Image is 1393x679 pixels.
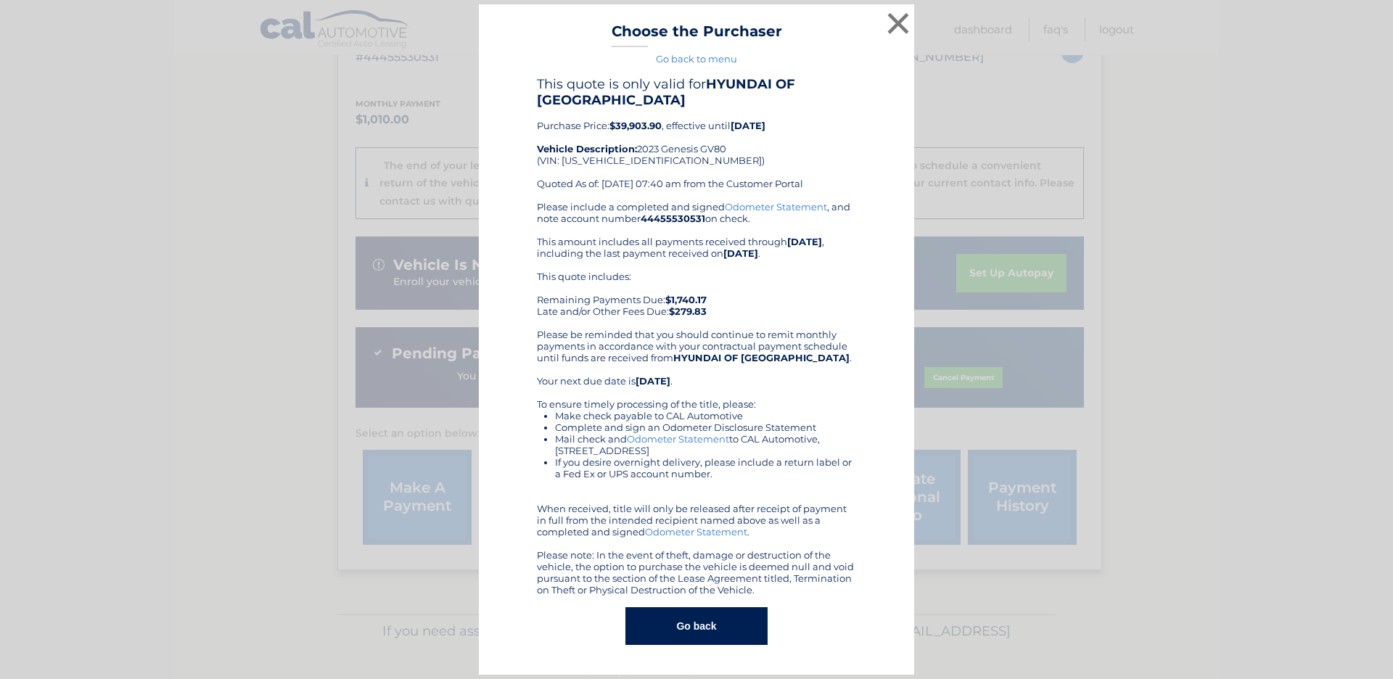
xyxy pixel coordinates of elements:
h3: Choose the Purchaser [612,22,782,48]
li: Complete and sign an Odometer Disclosure Statement [555,421,856,433]
div: Purchase Price: , effective until 2023 Genesis GV80 (VIN: [US_VEHICLE_IDENTIFICATION_NUMBER]) Quo... [537,76,856,201]
li: If you desire overnight delivery, please include a return label or a Fed Ex or UPS account number. [555,456,856,480]
b: $279.83 [669,305,707,317]
a: Go back to menu [656,53,737,65]
b: HYUNDAI OF [GEOGRAPHIC_DATA] [537,76,795,108]
a: Odometer Statement [725,201,827,213]
div: This quote includes: Remaining Payments Due: Late and/or Other Fees Due: [537,271,856,317]
b: [DATE] [723,247,758,259]
div: Please include a completed and signed , and note account number on check. This amount includes al... [537,201,856,596]
li: Make check payable to CAL Automotive [555,410,856,421]
h4: This quote is only valid for [537,76,856,108]
li: Mail check and to CAL Automotive, [STREET_ADDRESS] [555,433,856,456]
a: Odometer Statement [627,433,729,445]
b: 44455530531 [641,213,705,224]
button: × [884,9,913,38]
button: Go back [625,607,767,645]
b: [DATE] [731,120,765,131]
b: [DATE] [787,236,822,247]
strong: Vehicle Description: [537,143,637,155]
a: Odometer Statement [645,526,747,538]
b: HYUNDAI OF [GEOGRAPHIC_DATA] [673,352,850,363]
b: $39,903.90 [609,120,662,131]
b: $1,740.17 [665,294,707,305]
b: [DATE] [636,375,670,387]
